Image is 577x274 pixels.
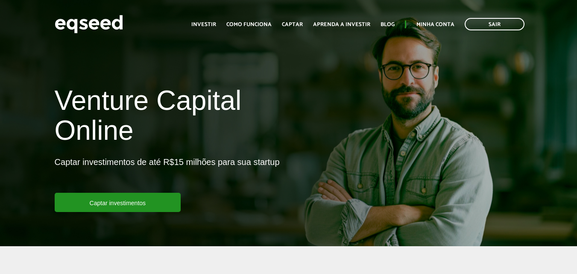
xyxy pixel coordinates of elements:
a: Investir [191,22,216,27]
a: Sair [465,18,524,30]
a: Captar investimentos [55,193,181,212]
a: Como funciona [226,22,272,27]
a: Minha conta [416,22,454,27]
h1: Venture Capital Online [55,85,282,150]
a: Captar [282,22,303,27]
img: EqSeed [55,13,123,35]
a: Aprenda a investir [313,22,370,27]
p: Captar investimentos de até R$15 milhões para sua startup [55,157,280,193]
a: Blog [381,22,395,27]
